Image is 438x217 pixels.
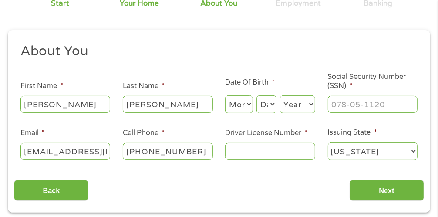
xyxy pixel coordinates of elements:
[328,128,377,137] label: Issuing State
[225,129,307,138] label: Driver License Number
[123,81,165,91] label: Last Name
[328,72,418,91] label: Social Security Number (SSN)
[328,96,418,112] input: 078-05-1120
[20,43,411,60] h2: About You
[123,129,165,138] label: Cell Phone
[20,143,111,159] input: john@gmail.com
[20,129,45,138] label: Email
[350,180,424,201] input: Next
[123,143,213,159] input: (541) 754-3010
[123,96,213,112] input: Smith
[225,78,275,87] label: Date Of Birth
[20,96,111,112] input: John
[20,81,63,91] label: First Name
[14,180,88,201] input: Back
